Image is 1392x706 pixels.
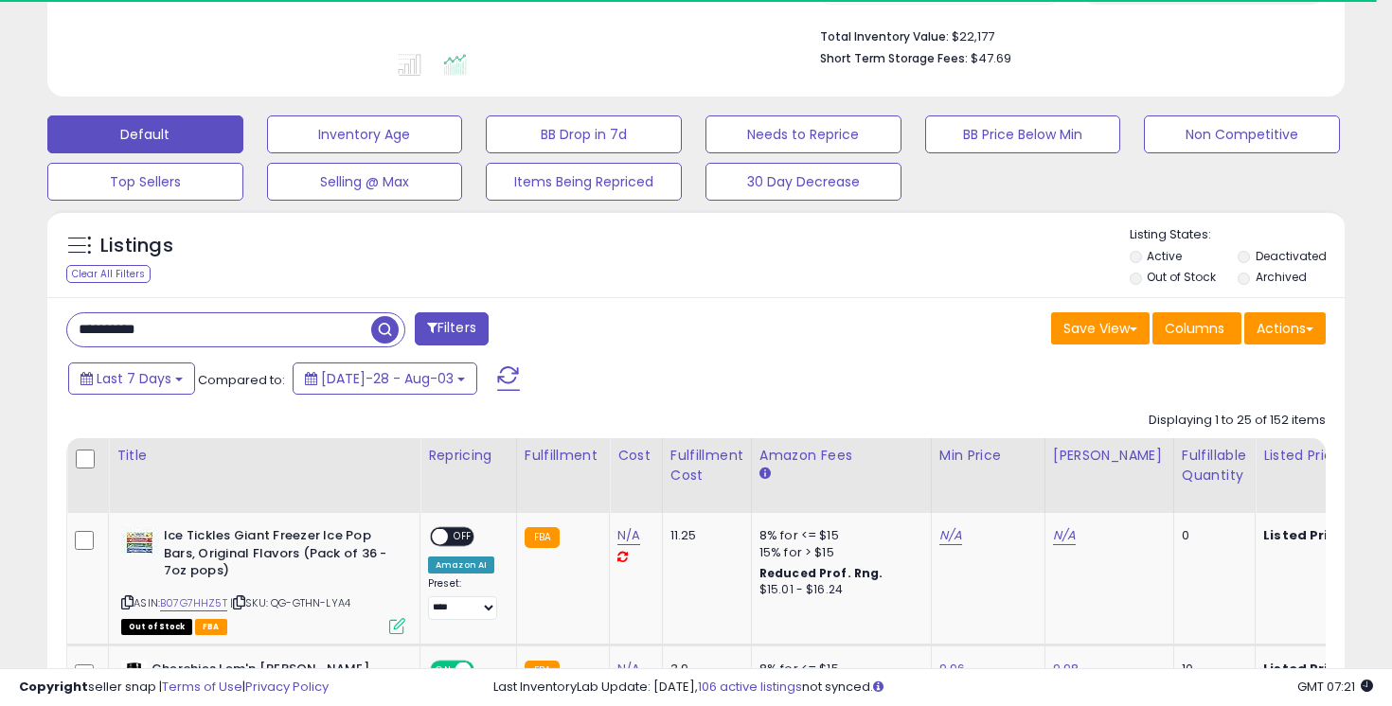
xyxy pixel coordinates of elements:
[486,115,682,153] button: BB Drop in 7d
[1130,226,1346,244] p: Listing States:
[670,527,737,544] div: 11.25
[759,582,917,598] div: $15.01 - $16.24
[525,446,601,466] div: Fulfillment
[428,577,502,620] div: Preset:
[97,369,171,388] span: Last 7 Days
[47,163,243,201] button: Top Sellers
[705,163,901,201] button: 30 Day Decrease
[759,446,923,466] div: Amazon Fees
[1165,319,1224,338] span: Columns
[195,619,227,635] span: FBA
[415,312,489,345] button: Filters
[230,595,350,610] span: | SKU: QG-GTHN-LYA4
[1256,269,1307,285] label: Archived
[493,679,1374,697] div: Last InventoryLab Update: [DATE], not synced.
[1182,446,1247,485] div: Fulfillable Quantity
[1053,446,1166,466] div: [PERSON_NAME]
[1263,526,1349,544] b: Listed Price:
[66,265,151,283] div: Clear All Filters
[1182,527,1240,544] div: 0
[617,446,654,466] div: Cost
[820,24,1312,46] li: $22,177
[164,527,394,585] b: Ice Tickles Giant Freezer Ice Pop Bars, Original Flavors (Pack of 36 - 7oz pops)
[267,163,463,201] button: Selling @ Max
[428,446,509,466] div: Repricing
[925,115,1121,153] button: BB Price Below Min
[705,115,901,153] button: Needs to Reprice
[525,527,560,548] small: FBA
[448,529,478,545] span: OFF
[162,678,242,696] a: Terms of Use
[198,371,285,389] span: Compared to:
[759,544,917,561] div: 15% for > $15
[1297,678,1373,696] span: 2025-08-11 07:21 GMT
[1053,526,1076,545] a: N/A
[116,446,412,466] div: Title
[1256,248,1327,264] label: Deactivated
[759,466,771,483] small: Amazon Fees.
[971,49,1011,67] span: $47.69
[121,527,405,632] div: ASIN:
[121,527,159,556] img: 51mdD5795fL._SL40_.jpg
[486,163,682,201] button: Items Being Repriced
[939,526,962,545] a: N/A
[100,233,173,259] h5: Listings
[267,115,463,153] button: Inventory Age
[670,446,743,485] div: Fulfillment Cost
[19,678,88,696] strong: Copyright
[245,678,329,696] a: Privacy Policy
[121,619,192,635] span: All listings that are currently out of stock and unavailable for purchase on Amazon
[1147,269,1216,285] label: Out of Stock
[293,362,477,395] button: [DATE]-28 - Aug-03
[1244,312,1326,344] button: Actions
[47,115,243,153] button: Default
[820,28,949,44] b: Total Inventory Value:
[1051,312,1150,344] button: Save View
[759,565,883,581] b: Reduced Prof. Rng.
[820,50,968,66] b: Short Term Storage Fees:
[68,362,195,395] button: Last 7 Days
[1147,248,1182,264] label: Active
[428,556,494,574] div: Amazon AI
[939,446,1037,466] div: Min Price
[759,527,917,544] div: 8% for <= $15
[19,679,329,697] div: seller snap | |
[1144,115,1340,153] button: Non Competitive
[617,526,640,545] a: N/A
[1152,312,1241,344] button: Columns
[698,678,802,696] a: 106 active listings
[1149,412,1326,430] div: Displaying 1 to 25 of 152 items
[321,369,454,388] span: [DATE]-28 - Aug-03
[160,595,227,611] a: B07G7HHZ5T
